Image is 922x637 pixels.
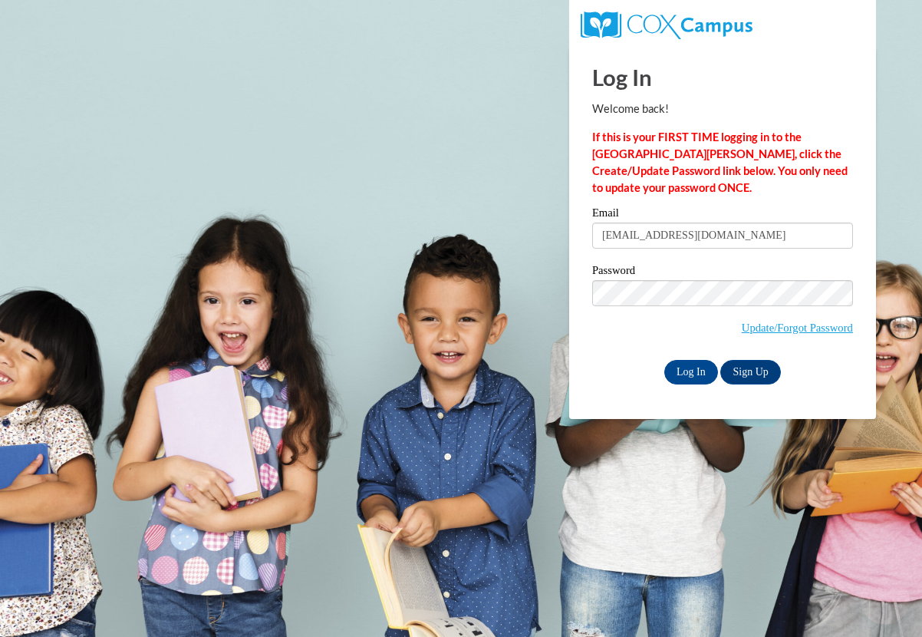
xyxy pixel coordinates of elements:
a: Update/Forgot Password [742,322,853,334]
p: Welcome back! [592,101,853,117]
label: Email [592,207,853,223]
img: COX Campus [581,12,752,39]
input: Log In [664,360,718,385]
label: Password [592,265,853,280]
strong: If this is your FIRST TIME logging in to the [GEOGRAPHIC_DATA][PERSON_NAME], click the Create/Upd... [592,130,848,194]
iframe: Button to launch messaging window [861,576,910,625]
a: Sign Up [720,360,780,385]
h1: Log In [592,61,853,93]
